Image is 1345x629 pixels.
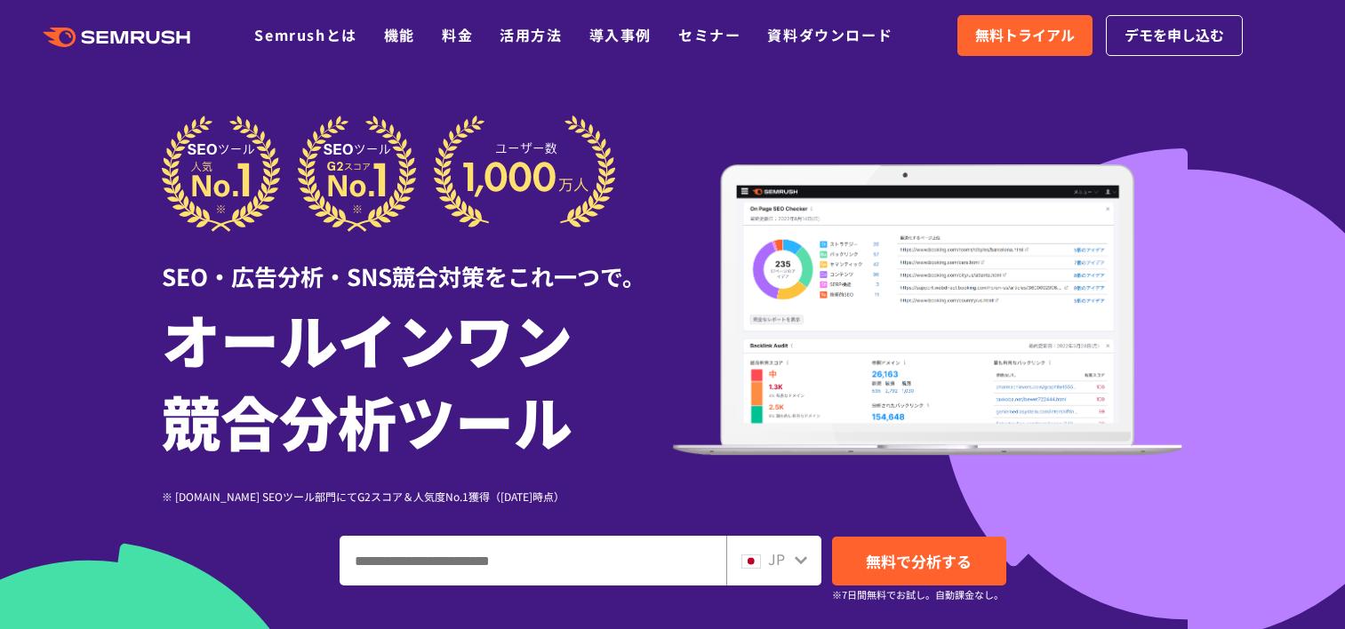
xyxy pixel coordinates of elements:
[442,24,473,45] a: 料金
[832,537,1006,585] a: 無料で分析する
[957,15,1093,56] a: 無料トライアル
[500,24,562,45] a: 活用方法
[767,24,893,45] a: 資料ダウンロード
[832,586,1004,603] small: ※7日間無料でお試し。自動課金なし。
[589,24,652,45] a: 導入事例
[162,298,673,461] h1: オールインワン 競合分析ツール
[975,24,1075,47] span: 無料トライアル
[678,24,741,45] a: セミナー
[162,488,673,505] div: ※ [DOMAIN_NAME] SEOツール部門にてG2スコア＆人気度No.1獲得（[DATE]時点）
[254,24,356,45] a: Semrushとは
[866,550,972,572] span: 無料で分析する
[1125,24,1224,47] span: デモを申し込む
[384,24,415,45] a: 機能
[162,232,673,293] div: SEO・広告分析・SNS競合対策をこれ一つで。
[768,548,785,569] span: JP
[340,537,725,585] input: ドメイン、キーワードまたはURLを入力してください
[1106,15,1243,56] a: デモを申し込む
